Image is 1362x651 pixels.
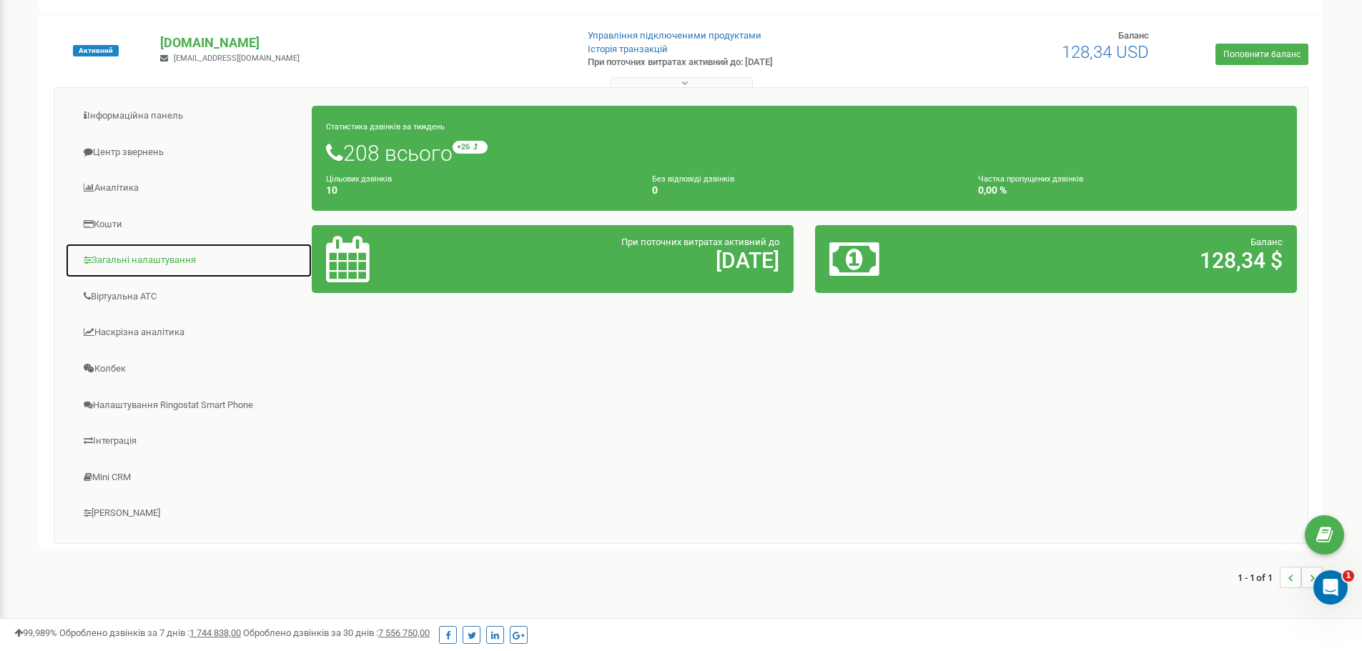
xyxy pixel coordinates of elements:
[588,30,761,41] a: Управління підключеними продуктами
[1238,567,1280,588] span: 1 - 1 of 1
[652,185,957,196] h4: 0
[65,171,312,206] a: Аналiтика
[65,424,312,459] a: Інтеграція
[65,243,312,278] a: Загальні налаштування
[65,352,312,387] a: Колбек
[59,627,241,638] span: Оброблено дзвінків за 7 днів :
[987,249,1283,272] h2: 128,34 $
[588,44,668,54] a: Історія транзакцій
[14,627,57,638] span: 99,989%
[1215,44,1308,65] a: Поповнити баланс
[484,249,779,272] h2: [DATE]
[189,627,241,638] u: 1 744 838,00
[65,460,312,495] a: Mini CRM
[1238,552,1323,602] nav: ...
[453,141,488,154] small: +26
[621,237,779,247] span: При поточних витратах активний до
[65,207,312,242] a: Кошти
[326,141,1283,165] h1: 208 всього
[326,185,631,196] h4: 10
[652,174,734,184] small: Без відповіді дзвінків
[378,627,430,638] u: 7 556 750,00
[1343,570,1354,582] span: 1
[73,45,119,56] span: Активний
[174,54,300,63] span: [EMAIL_ADDRESS][DOMAIN_NAME]
[326,122,445,131] small: Статистика дзвінків за тиждень
[1062,42,1149,62] span: 128,34 USD
[326,174,392,184] small: Цільових дзвінків
[65,315,312,350] a: Наскрізна аналітика
[243,627,430,638] span: Оброблено дзвінків за 30 днів :
[1250,237,1283,247] span: Баланс
[65,496,312,531] a: [PERSON_NAME]
[1313,570,1348,605] iframe: Intercom live chat
[978,185,1283,196] h4: 0,00 %
[1118,30,1149,41] span: Баланс
[65,99,312,134] a: Інформаційна панель
[65,388,312,423] a: Налаштування Ringostat Smart Phone
[160,34,564,52] p: [DOMAIN_NAME]
[65,279,312,314] a: Віртуальна АТС
[978,174,1083,184] small: Частка пропущених дзвінків
[65,135,312,170] a: Центр звернень
[588,56,885,69] p: При поточних витратах активний до: [DATE]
